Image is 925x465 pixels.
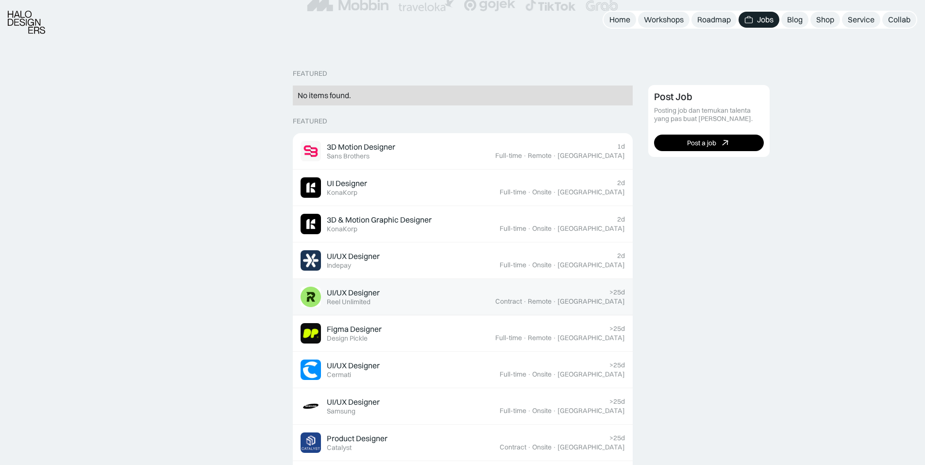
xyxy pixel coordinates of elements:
div: · [527,188,531,196]
div: · [553,224,556,233]
div: No items found. [298,90,628,101]
div: · [523,152,527,160]
a: Post a job [654,135,764,151]
div: 2d [617,252,625,260]
a: Shop [810,12,840,28]
div: Jobs [757,15,774,25]
div: Full-time [500,224,526,233]
div: Post Job [654,91,692,103]
div: · [527,261,531,269]
a: Collab [882,12,916,28]
div: Cermati [327,371,351,379]
div: Contract [500,443,526,451]
div: >25d [609,361,625,369]
div: >25d [609,325,625,333]
div: Remote [528,334,552,342]
a: Workshops [638,12,690,28]
div: Post a job [687,139,716,147]
a: Blog [781,12,808,28]
div: [GEOGRAPHIC_DATA] [557,407,625,415]
div: Contract [495,297,522,306]
div: [GEOGRAPHIC_DATA] [557,370,625,379]
div: Catalyst [327,444,352,452]
img: Job Image [301,323,321,344]
div: UI/UX Designer [327,397,380,407]
div: · [553,334,556,342]
img: Job Image [301,250,321,271]
div: [GEOGRAPHIC_DATA] [557,334,625,342]
a: Job ImageFigma DesignerDesign Pickle>25dFull-time·Remote·[GEOGRAPHIC_DATA] [293,315,633,352]
div: · [553,443,556,451]
div: Full-time [500,261,526,269]
div: >25d [609,288,625,296]
div: Onsite [532,188,552,196]
a: Roadmap [691,12,737,28]
div: Product Designer [327,433,387,444]
div: Samsung [327,407,355,415]
div: · [553,370,556,379]
div: Figma Designer [327,324,382,334]
div: Home [609,15,630,25]
div: KonaKorp [327,189,357,197]
a: Job ImageUI/UX DesignerSamsung>25dFull-time·Onsite·[GEOGRAPHIC_DATA] [293,388,633,425]
div: >25d [609,397,625,406]
div: Full-time [500,407,526,415]
div: Shop [816,15,834,25]
div: · [553,152,556,160]
div: Onsite [532,261,552,269]
div: · [527,224,531,233]
a: Job ImageUI DesignerKonaKorp2dFull-time·Onsite·[GEOGRAPHIC_DATA] [293,170,633,206]
div: [GEOGRAPHIC_DATA] [557,152,625,160]
div: [GEOGRAPHIC_DATA] [557,443,625,451]
div: KonaKorp [327,225,357,233]
img: Job Image [301,177,321,198]
div: Full-time [495,334,522,342]
div: Onsite [532,443,552,451]
div: · [553,297,556,306]
div: 3D Motion Designer [327,142,395,152]
a: Home [604,12,636,28]
div: Sans Brothers [327,152,370,160]
div: Remote [528,297,552,306]
div: · [553,188,556,196]
div: · [527,443,531,451]
div: 2d [617,215,625,224]
div: [GEOGRAPHIC_DATA] [557,261,625,269]
div: [GEOGRAPHIC_DATA] [557,224,625,233]
a: Job Image3D & Motion Graphic DesignerKonaKorp2dFull-time·Onsite·[GEOGRAPHIC_DATA] [293,206,633,242]
div: · [523,334,527,342]
div: · [553,407,556,415]
div: [GEOGRAPHIC_DATA] [557,297,625,306]
div: 2d [617,179,625,187]
div: Featured [293,117,327,125]
div: Workshops [644,15,684,25]
a: Jobs [739,12,779,28]
a: Job ImageUI/UX DesignerIndepay2dFull-time·Onsite·[GEOGRAPHIC_DATA] [293,242,633,279]
div: · [527,407,531,415]
div: Full-time [500,370,526,379]
div: Onsite [532,407,552,415]
div: UI/UX Designer [327,251,380,261]
a: Service [842,12,880,28]
img: Job Image [301,141,321,161]
div: 3D & Motion Graphic Designer [327,215,432,225]
div: Posting job dan temukan talenta yang pas buat [PERSON_NAME]. [654,106,764,123]
div: Indepay [327,261,351,270]
div: 1d [617,142,625,151]
div: UI/UX Designer [327,361,380,371]
div: Collab [888,15,910,25]
div: Reel Unlimited [327,298,370,306]
img: Job Image [301,287,321,307]
div: Onsite [532,224,552,233]
div: Roadmap [697,15,731,25]
a: Job ImageUI/UX DesignerCermati>25dFull-time·Onsite·[GEOGRAPHIC_DATA] [293,352,633,388]
a: Job ImageProduct DesignerCatalyst>25dContract·Onsite·[GEOGRAPHIC_DATA] [293,425,633,461]
div: UI/UX Designer [327,288,380,298]
img: Job Image [301,360,321,380]
div: · [523,297,527,306]
div: Remote [528,152,552,160]
img: Job Image [301,396,321,416]
div: [GEOGRAPHIC_DATA] [557,188,625,196]
div: Full-time [495,152,522,160]
div: Onsite [532,370,552,379]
